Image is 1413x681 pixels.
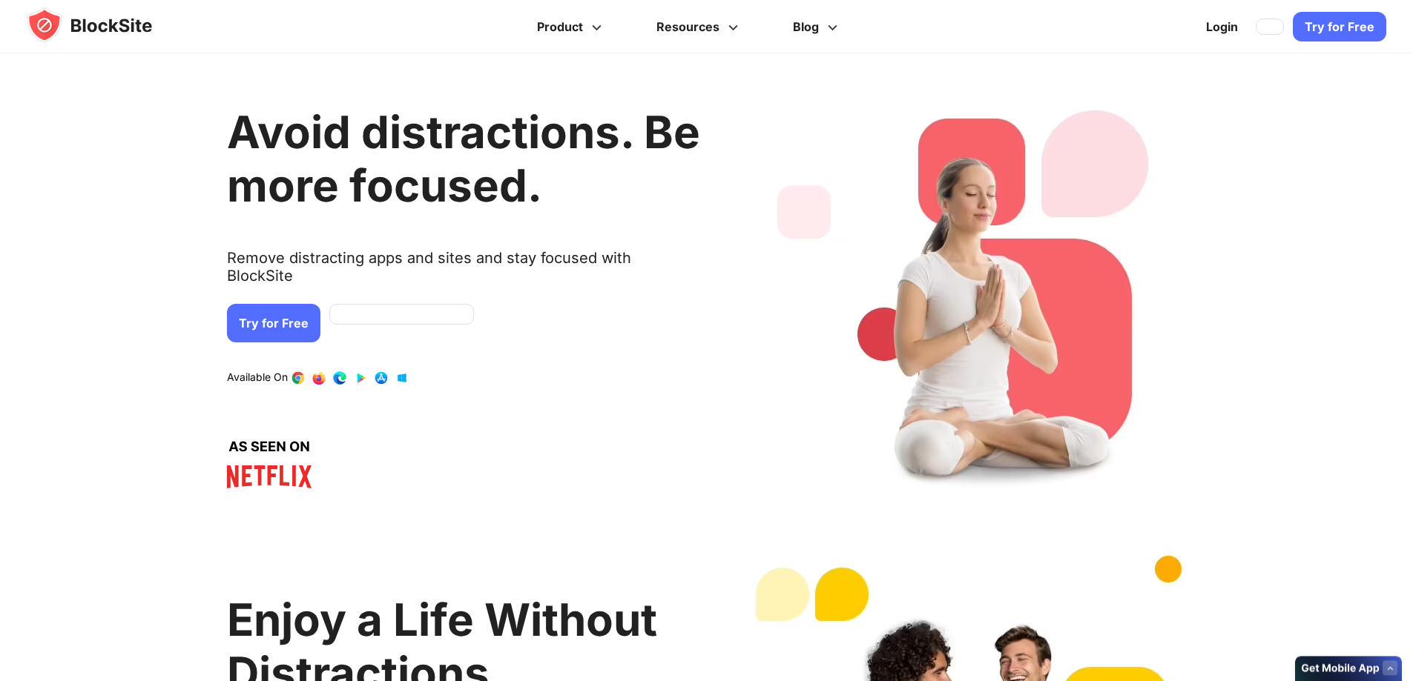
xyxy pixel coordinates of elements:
[227,371,288,385] text: Available On
[227,249,700,296] text: Remove distracting apps and sites and stay focused with BlockSite
[27,7,181,43] img: blocksite-icon.5d769676.svg
[1293,12,1386,41] a: Try for Free
[1197,9,1247,44] a: Login
[227,304,320,342] a: Try for Free
[227,105,700,212] h1: Avoid distractions. Be more focused.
